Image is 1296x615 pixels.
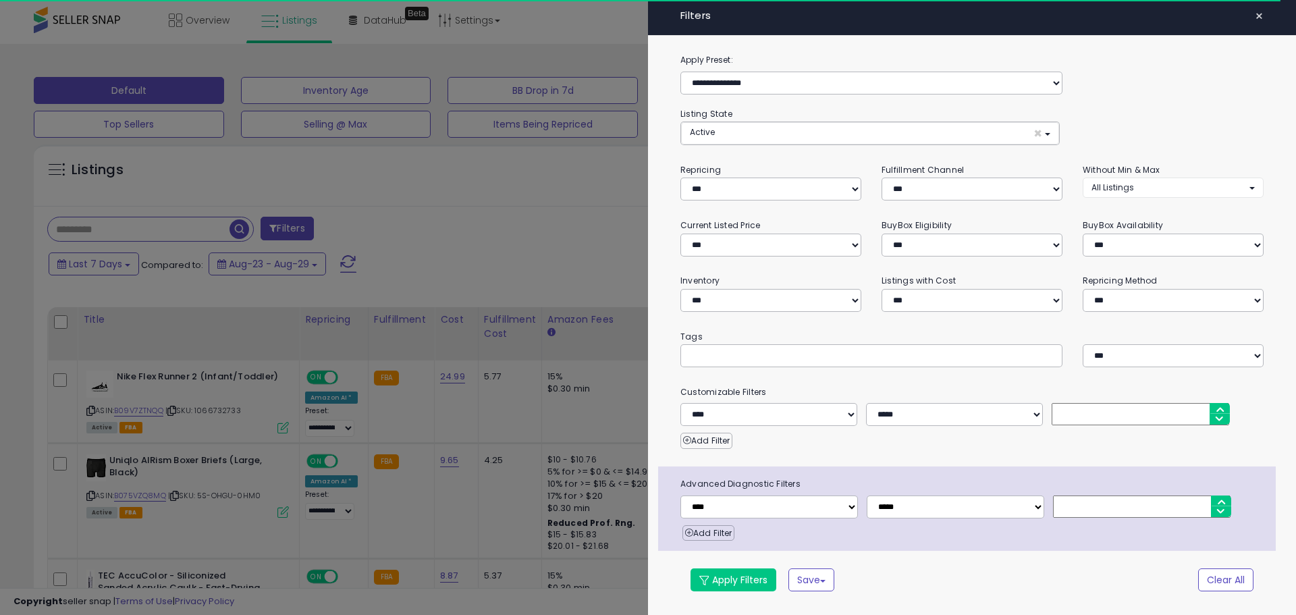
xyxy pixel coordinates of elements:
[1091,182,1134,193] span: All Listings
[680,108,732,119] small: Listing State
[682,525,734,541] button: Add Filter
[680,433,732,449] button: Add Filter
[670,477,1276,491] span: Advanced Diagnostic Filters
[1083,219,1163,231] small: BuyBox Availability
[882,219,952,231] small: BuyBox Eligibility
[670,385,1274,400] small: Customizable Filters
[681,122,1059,144] button: Active ×
[1083,178,1264,197] button: All Listings
[691,568,776,591] button: Apply Filters
[788,568,834,591] button: Save
[882,164,964,176] small: Fulfillment Channel
[882,275,956,286] small: Listings with Cost
[1033,126,1042,140] span: ×
[1083,164,1160,176] small: Without Min & Max
[670,53,1274,68] label: Apply Preset:
[1083,275,1158,286] small: Repricing Method
[680,10,1264,22] h4: Filters
[690,126,715,138] span: Active
[680,164,721,176] small: Repricing
[1255,7,1264,26] span: ×
[680,219,760,231] small: Current Listed Price
[1198,568,1253,591] button: Clear All
[1249,7,1269,26] button: ×
[680,275,720,286] small: Inventory
[670,329,1274,344] small: Tags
